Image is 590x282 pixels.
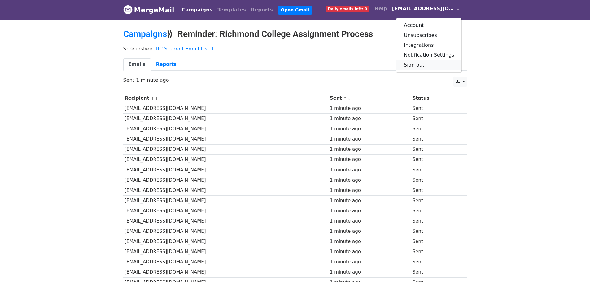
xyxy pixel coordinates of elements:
a: Reports [248,4,275,16]
td: [EMAIL_ADDRESS][DOMAIN_NAME] [123,267,329,277]
a: Sign out [396,60,462,70]
h2: ⟫ Reminder: Richmond College Assignment Process [123,29,467,39]
td: [EMAIL_ADDRESS][DOMAIN_NAME] [123,206,329,216]
td: Sent [411,185,460,195]
a: MergeMail [123,3,174,16]
td: Sent [411,196,460,206]
td: [EMAIL_ADDRESS][DOMAIN_NAME] [123,185,329,195]
td: [EMAIL_ADDRESS][DOMAIN_NAME] [123,175,329,185]
td: [EMAIL_ADDRESS][DOMAIN_NAME] [123,196,329,206]
div: 1 minute ago [330,105,409,112]
p: Sent 1 minute ago [123,77,467,83]
td: [EMAIL_ADDRESS][DOMAIN_NAME] [123,216,329,226]
a: ↑ [151,96,154,101]
td: Sent [411,247,460,257]
a: Templates [215,4,248,16]
a: RC Student Email List 1 [156,46,214,52]
td: [EMAIL_ADDRESS][DOMAIN_NAME] [123,226,329,236]
a: Unsubscribes [396,30,462,40]
td: Sent [411,206,460,216]
iframe: Chat Widget [559,252,590,282]
th: Recipient [123,93,329,103]
td: Sent [411,257,460,267]
td: Sent [411,175,460,185]
div: 1 minute ago [330,156,409,163]
p: Spreadsheet: [123,46,467,52]
div: 1 minute ago [330,136,409,143]
a: Help [372,2,390,15]
td: Sent [411,124,460,134]
span: [EMAIL_ADDRESS][DOMAIN_NAME] [392,5,454,12]
a: Integrations [396,40,462,50]
a: [EMAIL_ADDRESS][DOMAIN_NAME] [390,2,462,17]
td: [EMAIL_ADDRESS][DOMAIN_NAME] [123,165,329,175]
td: [EMAIL_ADDRESS][DOMAIN_NAME] [123,103,329,114]
div: 1 minute ago [330,238,409,245]
td: Sent [411,226,460,236]
td: [EMAIL_ADDRESS][DOMAIN_NAME] [123,114,329,124]
td: [EMAIL_ADDRESS][DOMAIN_NAME] [123,247,329,257]
a: Open Gmail [278,6,312,15]
a: Campaigns [179,4,215,16]
td: Sent [411,114,460,124]
th: Sent [328,93,411,103]
td: [EMAIL_ADDRESS][DOMAIN_NAME] [123,257,329,267]
td: Sent [411,134,460,144]
div: 1 minute ago [330,146,409,153]
img: MergeMail logo [123,5,133,14]
div: 1 minute ago [330,115,409,122]
a: ↓ [155,96,158,101]
div: 1 minute ago [330,125,409,132]
div: 1 minute ago [330,197,409,204]
a: Emails [123,58,151,71]
a: Campaigns [123,29,167,39]
td: Sent [411,267,460,277]
td: Sent [411,216,460,226]
div: 1 minute ago [330,248,409,255]
div: 1 minute ago [330,207,409,215]
div: 1 minute ago [330,269,409,276]
td: [EMAIL_ADDRESS][DOMAIN_NAME] [123,154,329,165]
div: 1 minute ago [330,177,409,184]
div: [EMAIL_ADDRESS][DOMAIN_NAME] [396,18,462,73]
a: ↓ [347,96,351,101]
td: Sent [411,154,460,165]
a: Notification Settings [396,50,462,60]
th: Status [411,93,460,103]
td: Sent [411,236,460,247]
td: [EMAIL_ADDRESS][DOMAIN_NAME] [123,134,329,144]
a: Daily emails left: 0 [323,2,372,15]
div: 1 minute ago [330,228,409,235]
td: [EMAIL_ADDRESS][DOMAIN_NAME] [123,124,329,134]
td: [EMAIL_ADDRESS][DOMAIN_NAME] [123,236,329,247]
div: 1 minute ago [330,187,409,194]
span: Daily emails left: 0 [326,6,369,12]
td: [EMAIL_ADDRESS][DOMAIN_NAME] [123,144,329,154]
div: 1 minute ago [330,258,409,266]
div: 1 minute ago [330,167,409,174]
a: Reports [151,58,182,71]
td: Sent [411,165,460,175]
td: Sent [411,103,460,114]
div: 1 minute ago [330,218,409,225]
a: Account [396,20,462,30]
td: Sent [411,144,460,154]
a: ↑ [343,96,347,101]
